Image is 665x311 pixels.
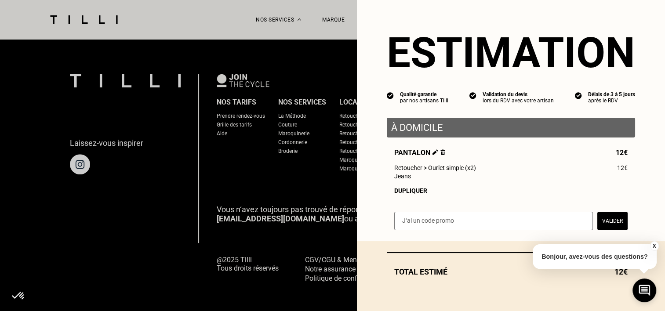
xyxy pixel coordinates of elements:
[575,91,582,99] img: icon list info
[394,164,476,171] span: Retoucher > Ourlet simple (x2)
[588,98,635,104] div: après le RDV
[483,91,554,98] div: Validation du devis
[387,91,394,99] img: icon list info
[394,212,593,230] input: J‘ai un code promo
[394,187,628,194] div: Dupliquer
[469,91,476,99] img: icon list info
[387,267,635,276] div: Total estimé
[533,244,657,269] p: Bonjour, avez-vous des questions?
[617,164,628,171] span: 12€
[588,91,635,98] div: Délais de 3 à 5 jours
[394,173,411,180] span: Jeans
[616,148,628,157] span: 12€
[400,91,448,98] div: Qualité garantie
[650,241,658,251] button: X
[391,122,631,133] p: À domicile
[432,149,438,155] img: Éditer
[440,149,445,155] img: Supprimer
[483,98,554,104] div: lors du RDV avec votre artisan
[394,148,445,157] span: Pantalon
[597,212,628,230] button: Valider
[400,98,448,104] div: par nos artisans Tilli
[387,28,635,77] section: Estimation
